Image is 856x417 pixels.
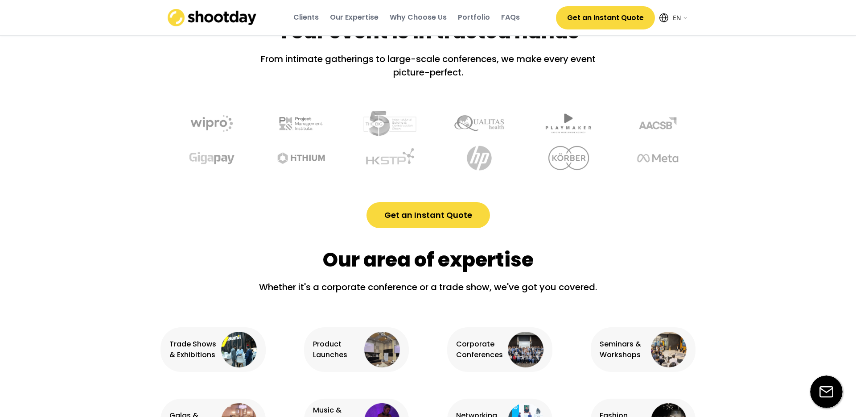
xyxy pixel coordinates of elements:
img: undefined [634,141,696,175]
img: undefined [456,141,518,175]
img: undefined [358,106,420,141]
img: undefined [180,106,242,141]
div: Clients [293,13,319,22]
img: undefined [188,141,251,175]
img: shootday_logo.png [168,9,257,26]
img: corporate%20conference%403x.webp [508,332,543,367]
div: Product Launches [313,339,362,360]
img: undefined [269,106,331,141]
div: Portfolio [458,13,490,22]
div: Our area of expertise [323,246,534,274]
img: undefined [366,141,429,175]
div: Trade Shows & Exhibitions [169,339,219,360]
div: FAQs [501,13,520,22]
div: Our Expertise [330,13,379,22]
img: undefined [447,106,510,141]
img: email-icon%20%281%29.svg [810,375,843,408]
button: Get an Instant Quote [556,6,655,29]
div: Why Choose Us [390,13,447,22]
div: Corporate Conferences [456,339,506,360]
img: undefined [536,106,599,141]
div: From intimate gatherings to large-scale conferences, we make every event picture-perfect. [250,52,606,79]
div: Seminars & Workshops [600,339,649,360]
img: Icon%20feather-globe%20%281%29.svg [659,13,668,22]
img: undefined [545,141,607,175]
div: Whether it's a corporate conference or a trade show, we've got you covered. [250,280,606,300]
img: seminars%403x.webp [651,332,687,367]
button: Get an Instant Quote [366,202,490,228]
img: undefined [626,106,688,141]
img: undefined [277,141,340,175]
img: exhibition%402x.png [221,332,257,367]
img: product%20launches%403x.webp [364,332,400,367]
